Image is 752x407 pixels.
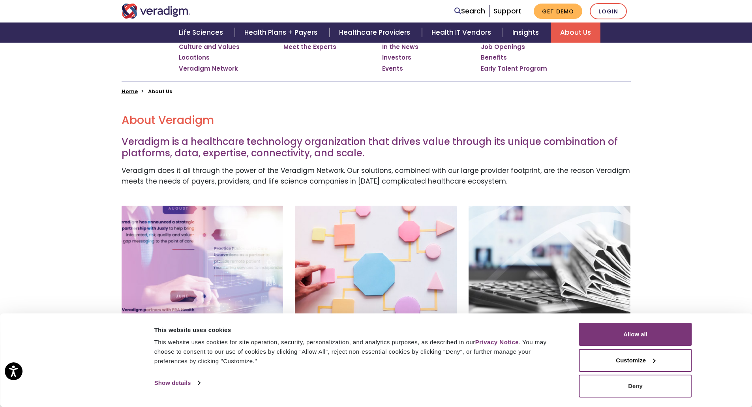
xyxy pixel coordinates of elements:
a: Search [454,6,485,17]
div: This website uses cookies [154,325,561,335]
a: Healthcare Providers [330,23,422,43]
h3: Veradigm is a healthcare technology organization that drives value through its unique combination... [122,136,631,159]
div: This website uses cookies for site operation, security, personalization, and analytics purposes, ... [154,338,561,366]
a: Early Talent Program [481,65,547,73]
h2: About Veradigm [122,114,631,127]
button: Deny [579,375,692,398]
p: Veradigm does it all through the power of the Veradigm Network. Our solutions, combined with our ... [122,165,631,187]
a: Events [382,65,403,73]
a: Life Sciences [169,23,235,43]
a: Show details [154,377,200,389]
a: Locations [179,54,210,62]
a: Health IT Vendors [422,23,503,43]
a: Home [122,88,138,95]
a: Support [493,6,521,16]
a: Privacy Notice [475,339,519,345]
a: Meet the Experts [283,43,336,51]
a: Login [590,3,627,19]
a: Job Openings [481,43,525,51]
a: Investors [382,54,411,62]
a: About Us [551,23,600,43]
a: Get Demo [534,4,582,19]
a: Health Plans + Payers [235,23,329,43]
a: Benefits [481,54,507,62]
button: Customize [579,349,692,372]
a: Veradigm Network [179,65,238,73]
button: Allow all [579,323,692,346]
img: Veradigm logo [122,4,191,19]
a: In the News [382,43,418,51]
a: Culture and Values [179,43,240,51]
a: Insights [503,23,551,43]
